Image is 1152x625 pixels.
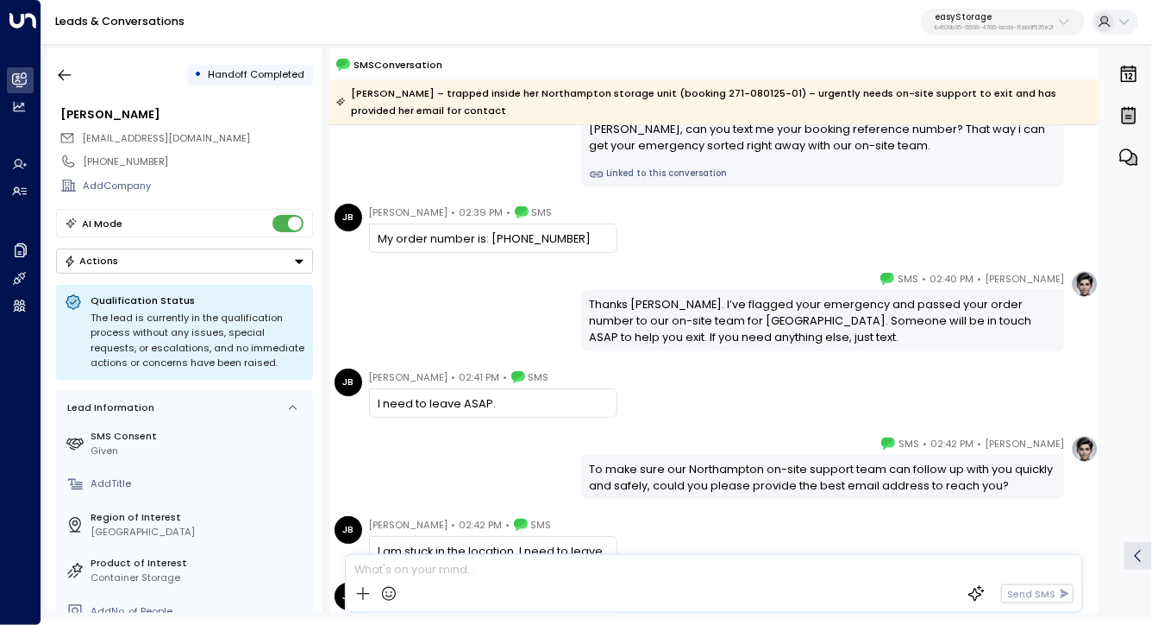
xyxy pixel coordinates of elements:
[452,204,456,221] span: •
[91,525,307,540] div: [GEOGRAPHIC_DATA]
[930,270,974,287] span: 02:40 PM
[977,270,981,287] span: •
[452,369,456,386] span: •
[504,369,508,386] span: •
[91,510,307,525] label: Region of Interest
[91,604,307,619] div: AddNo. of People
[898,270,918,287] span: SMS
[369,369,448,386] span: [PERSON_NAME]
[532,204,553,221] span: SMS
[1071,270,1099,298] img: profile-logo.png
[91,477,307,491] div: AddTitle
[923,435,927,452] span: •
[935,12,1054,22] p: easyStorage
[378,230,608,247] div: My order number is: [PHONE_NUMBER]
[56,249,313,274] button: Actions
[354,57,442,73] span: SMS Conversation
[507,204,511,221] span: •
[82,131,250,146] span: jadeamy92@hotmail.co.uk
[335,516,362,544] div: JB
[378,395,608,412] div: I need to leave ASAP.
[922,270,926,287] span: •
[91,311,304,371] div: The lead is currently in the qualification process without any issues, special requests, or escal...
[369,204,448,221] span: [PERSON_NAME]
[529,369,549,386] span: SMS
[378,543,608,559] div: I am stuck in the location. I need to leave.
[56,249,313,274] div: Button group with a nested menu
[930,435,974,452] span: 02:42 PM
[64,255,118,267] div: Actions
[369,516,448,533] span: [PERSON_NAME]
[985,270,1064,287] span: [PERSON_NAME]
[590,121,1056,154] div: [PERSON_NAME], can you text me your booking reference number? That way i can get your emergency s...
[208,67,304,81] span: Handoff Completed
[91,556,307,571] label: Product of Interest
[977,435,981,452] span: •
[55,14,185,28] a: Leads & Conversations
[935,24,1054,31] p: b4f09b35-6698-4786-bcde-ffeb9f535e2f
[985,435,1064,452] span: [PERSON_NAME]
[1071,435,1099,463] img: profile-logo.png
[335,583,362,610] div: JB
[335,204,362,231] div: JB
[531,516,552,533] span: SMS
[60,106,312,123] div: [PERSON_NAME]
[91,571,307,585] div: Container Storage
[590,167,1056,181] a: Linked to this conversation
[194,62,202,87] div: •
[452,516,456,533] span: •
[590,296,1056,346] div: Thanks [PERSON_NAME]. I’ve flagged your emergency and passed your order number to our on-site tea...
[506,516,510,533] span: •
[91,429,307,444] label: SMS Consent
[83,179,312,193] div: AddCompany
[83,155,312,169] div: [PHONE_NUMBER]
[336,85,1090,119] div: [PERSON_NAME] – trapped inside her Northampton storage unit (booking 271-080125-01) – urgently ne...
[590,461,1056,494] div: To make sure our Northampton on-site support team can follow up with you quickly and safely, coul...
[91,444,307,458] div: Given
[460,369,500,386] span: 02:41 PM
[82,215,122,232] div: AI Mode
[460,204,504,221] span: 02:39 PM
[921,9,1085,36] button: easyStorageb4f09b35-6698-4786-bcde-ffeb9f535e2f
[898,435,919,452] span: SMS
[82,131,250,145] span: [EMAIL_ADDRESS][DOMAIN_NAME]
[91,294,304,307] p: Qualification Status
[460,516,503,533] span: 02:42 PM
[335,369,362,396] div: JB
[62,401,154,415] div: Lead Information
